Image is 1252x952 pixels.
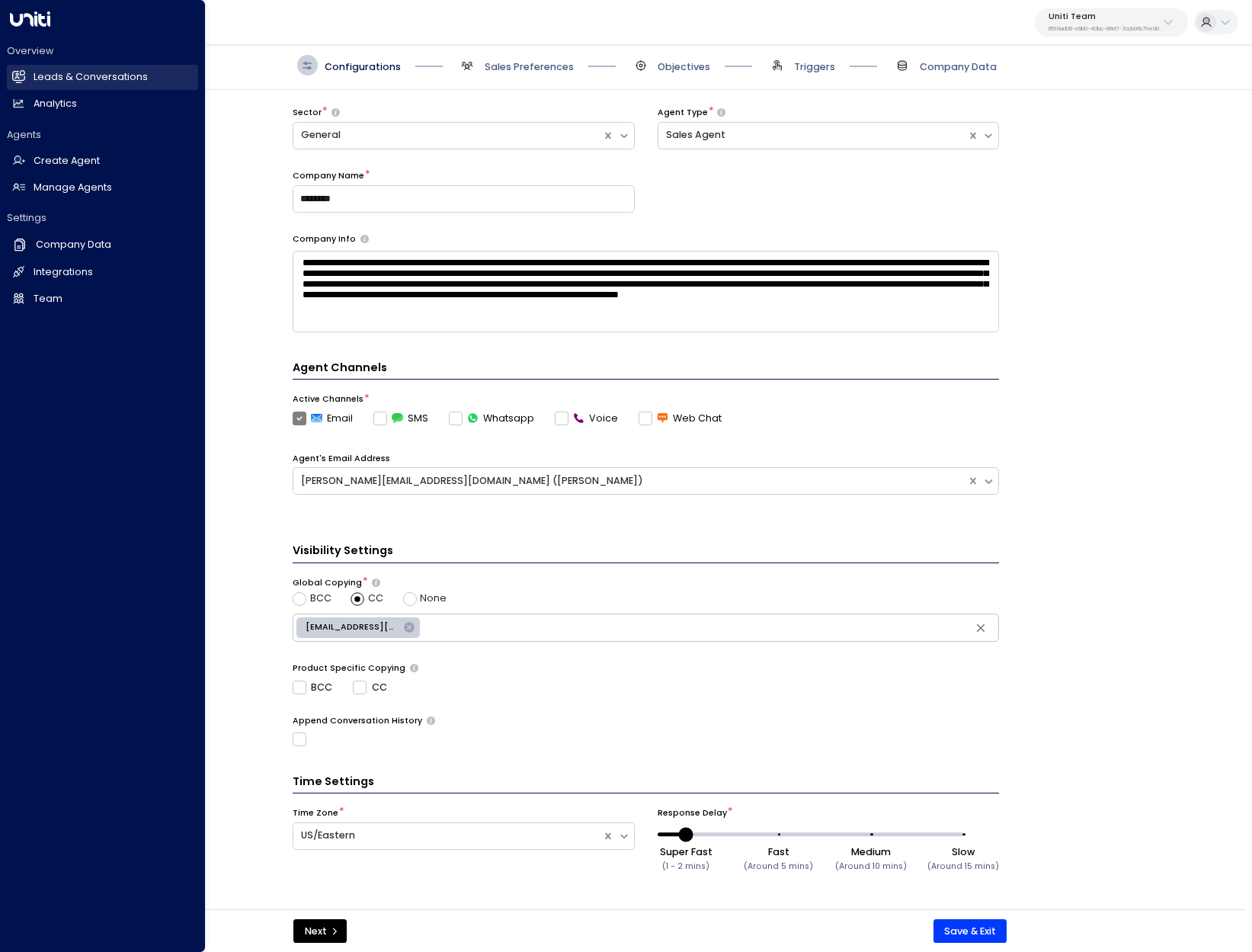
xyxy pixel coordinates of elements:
div: Sales Agent [666,128,959,143]
a: Create Agent [7,149,198,174]
span: Objectives [658,60,710,74]
span: None [420,591,447,606]
a: Team [7,287,198,312]
button: Determine if there should be product-specific CC or BCC rules for all of the agent’s emails. Sele... [410,664,418,672]
p: Uniti Team [1049,12,1159,21]
label: Sector [293,107,322,119]
label: Whatsapp [449,412,534,425]
label: Product Specific Copying [293,662,405,675]
label: Global Copying [293,577,362,589]
label: Web Chat [639,412,722,425]
h2: Analytics [34,97,77,111]
div: Slow [927,845,999,859]
label: Email [293,412,353,425]
span: Sales Preferences [485,60,574,74]
button: Uniti Team6519ad06-c6b0-40bc-88d7-7ccb9fb79e90 [1035,8,1188,37]
h2: Integrations [34,265,93,280]
label: Active Channels [293,393,363,405]
h2: Overview [7,44,198,58]
label: BCC [293,681,332,694]
h2: Leads & Conversations [34,70,148,85]
span: Company Data [920,60,997,74]
h2: Settings [7,211,198,225]
button: Provide a brief overview of your company, including your industry, products or services, and any ... [360,235,369,243]
div: [PERSON_NAME][EMAIL_ADDRESS][DOMAIN_NAME] ([PERSON_NAME]) [301,474,959,489]
label: Time Zone [293,807,338,819]
span: BCC [310,591,331,606]
h2: Create Agent [34,154,100,168]
button: Choose whether the agent should include specific emails in the CC or BCC line of all outgoing ema... [372,578,380,587]
span: CC [368,591,383,606]
span: [EMAIL_ADDRESS][DOMAIN_NAME] [296,621,408,633]
h2: Manage Agents [34,181,112,195]
div: Medium [835,845,907,859]
label: Response Delay [658,807,727,819]
small: (Around 10 mins) [835,861,907,872]
div: [EMAIL_ADDRESS][DOMAIN_NAME] [296,617,420,638]
label: Agent Type [658,107,708,119]
h2: Team [34,292,62,306]
label: Voice [555,412,618,425]
button: Only use if needed, as email clients normally append the conversation history to outgoing emails.... [427,716,435,725]
a: Analytics [7,91,198,117]
h3: Time Settings [293,774,999,793]
div: General [301,128,594,143]
small: (1 - 2 mins) [662,861,709,872]
span: Configurations [325,60,401,74]
div: Fast [744,845,813,859]
button: Clear [970,617,991,639]
a: Company Data [7,232,198,258]
small: (Around 15 mins) [927,861,999,872]
button: Select whether your copilot will handle inquiries directly from leads or from brokers representin... [717,108,725,117]
h2: Company Data [36,238,111,252]
label: SMS [373,412,428,425]
button: Save & Exit [933,919,1007,944]
label: Company Name [293,170,364,182]
button: Next [293,919,347,944]
label: Company Info [293,233,356,245]
button: Select whether your copilot will handle inquiries directly from leads or from brokers representin... [331,108,340,117]
a: Leads & Conversations [7,65,198,90]
h2: Agents [7,128,198,142]
a: Integrations [7,260,198,285]
a: Manage Agents [7,175,198,200]
span: Triggers [794,60,835,74]
small: (Around 5 mins) [744,861,813,872]
label: CC [353,681,386,694]
h3: Visibility Settings [293,543,999,563]
p: 6519ad06-c6b0-40bc-88d7-7ccb9fb79e90 [1049,26,1159,32]
label: Append Conversation History [293,715,422,727]
label: Agent's Email Address [293,453,390,465]
div: Super Fast [660,845,712,859]
h4: Agent Channels [293,360,999,380]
